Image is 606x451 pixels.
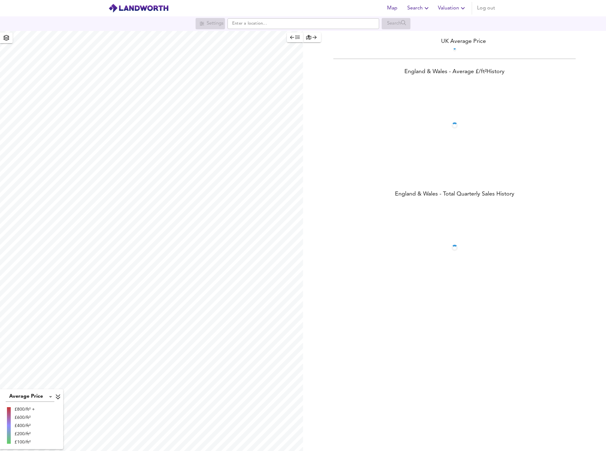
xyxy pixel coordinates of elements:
span: Valuation [438,4,467,13]
div: £200/ft² [15,431,35,437]
button: Valuation [435,2,469,15]
span: Map [385,4,400,13]
div: £600/ft² [15,414,35,421]
div: £400/ft² [15,423,35,429]
button: Log out [475,2,498,15]
div: Search for a location first or explore the map [382,18,410,29]
div: £800/ft² + [15,406,35,413]
div: Search for a location first or explore the map [196,18,225,29]
button: Map [382,2,402,15]
span: Search [407,4,430,13]
div: Average Price [6,392,54,402]
div: UK Average Price [303,37,606,46]
div: £100/ft² [15,439,35,445]
div: England & Wales - Average £/ ft² History [303,68,606,77]
img: logo [108,3,169,13]
button: Search [405,2,433,15]
input: Enter a location... [227,18,379,29]
span: Log out [477,4,495,13]
div: England & Wales - Total Quarterly Sales History [303,190,606,199]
